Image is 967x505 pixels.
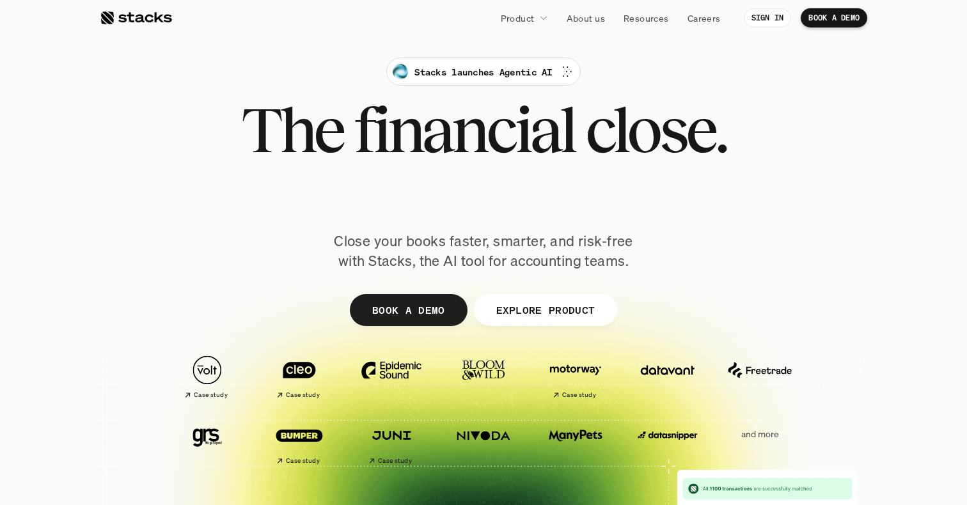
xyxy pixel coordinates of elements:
[624,12,669,25] p: Resources
[616,6,677,29] a: Resources
[372,300,445,319] p: BOOK A DEMO
[286,391,320,399] h2: Case study
[286,457,320,465] h2: Case study
[350,294,468,326] a: BOOK A DEMO
[496,300,595,319] p: EXPLORE PRODUCT
[386,58,580,86] a: Stacks launches Agentic AI
[559,6,613,29] a: About us
[585,101,726,159] span: close.
[352,414,431,470] a: Case study
[808,13,860,22] p: BOOK A DEMO
[501,12,535,25] p: Product
[168,349,247,405] a: Case study
[562,391,596,399] h2: Case study
[688,12,721,25] p: Careers
[751,13,784,22] p: SIGN IN
[194,391,228,399] h2: Case study
[536,349,615,405] a: Case study
[720,429,799,440] p: and more
[680,6,728,29] a: Careers
[324,231,643,271] p: Close your books faster, smarter, and risk-free with Stacks, the AI tool for accounting teams.
[241,101,343,159] span: The
[324,159,643,216] span: Reimagined.
[260,349,339,405] a: Case study
[567,12,605,25] p: About us
[473,294,617,326] a: EXPLORE PRODUCT
[260,414,339,470] a: Case study
[744,8,792,27] a: SIGN IN
[354,101,574,159] span: financial
[801,8,867,27] a: BOOK A DEMO
[414,65,552,79] p: Stacks launches Agentic AI
[378,457,412,465] h2: Case study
